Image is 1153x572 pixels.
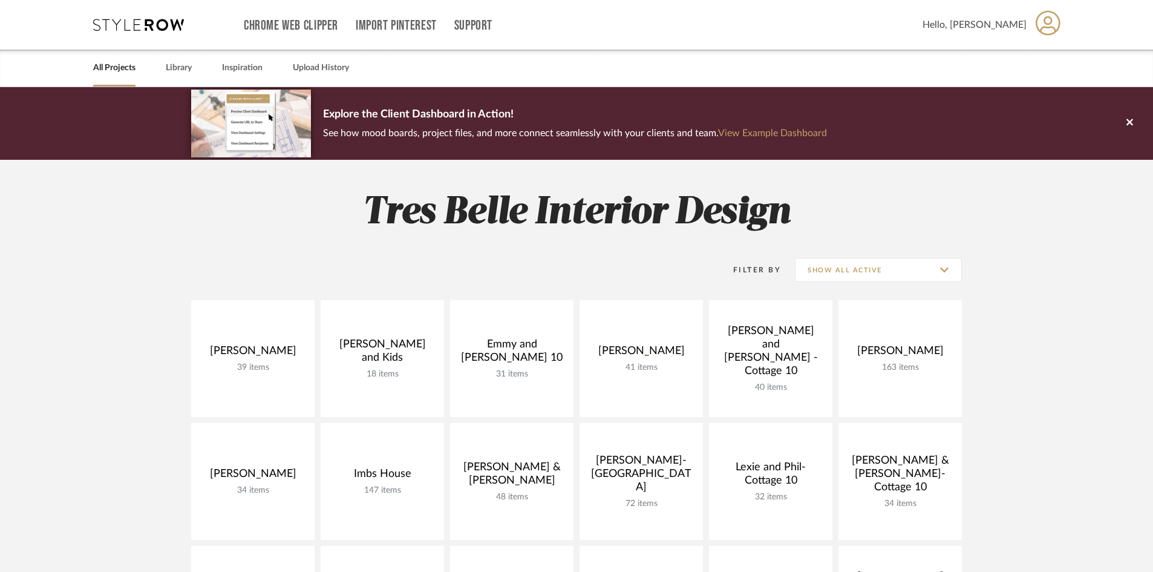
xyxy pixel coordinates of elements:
p: See how mood boards, project files, and more connect seamlessly with your clients and team. [323,125,827,142]
div: [PERSON_NAME] [589,344,693,363]
div: [PERSON_NAME] & [PERSON_NAME]-Cottage 10 [848,454,952,499]
div: 147 items [330,485,434,496]
div: Imbs House [330,467,434,485]
span: Hello, [PERSON_NAME] [923,18,1027,32]
div: 31 items [460,369,564,380]
p: Explore the Client Dashboard in Action! [323,105,827,125]
div: [PERSON_NAME] [848,344,952,363]
div: 40 items [719,383,823,393]
a: Upload History [293,60,349,76]
div: 39 items [201,363,305,373]
div: 163 items [848,363,952,373]
div: [PERSON_NAME] [201,467,305,485]
div: [PERSON_NAME] and [PERSON_NAME] -Cottage 10 [719,324,823,383]
a: Support [454,21,492,31]
div: 48 items [460,492,564,502]
a: View Example Dashboard [718,128,827,138]
img: d5d033c5-7b12-40c2-a960-1ecee1989c38.png [191,90,311,157]
div: Filter By [717,264,781,276]
div: [PERSON_NAME] & [PERSON_NAME] [460,461,564,492]
a: Import Pinterest [356,21,437,31]
a: Library [166,60,192,76]
h2: Tres Belle Interior Design [141,190,1012,235]
a: Inspiration [222,60,263,76]
div: [PERSON_NAME] [201,344,305,363]
a: All Projects [93,60,136,76]
div: 34 items [848,499,952,509]
div: Emmy and [PERSON_NAME] 10 [460,338,564,369]
div: 72 items [589,499,693,509]
div: 34 items [201,485,305,496]
div: 41 items [589,363,693,373]
div: [PERSON_NAME]- [GEOGRAPHIC_DATA] [589,454,693,499]
a: Chrome Web Clipper [244,21,338,31]
div: 32 items [719,492,823,502]
div: Lexie and Phil-Cottage 10 [719,461,823,492]
div: [PERSON_NAME] and Kids [330,338,434,369]
div: 18 items [330,369,434,380]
